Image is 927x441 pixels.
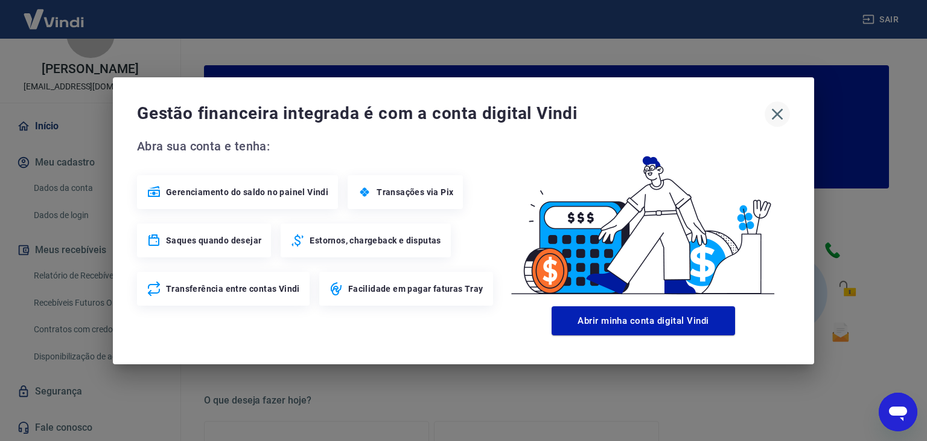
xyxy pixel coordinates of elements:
span: Abra sua conta e tenha: [137,137,497,156]
span: Transações via Pix [377,186,453,198]
span: Facilidade em pagar faturas Tray [348,283,483,295]
span: Saques quando desejar [166,234,261,246]
iframe: Botão para abrir a janela de mensagens, conversa em andamento [879,393,917,431]
img: Good Billing [497,137,790,301]
span: Transferência entre contas Vindi [166,283,300,295]
span: Estornos, chargeback e disputas [310,234,441,246]
button: Abrir minha conta digital Vindi [552,306,735,335]
span: Gerenciamento do saldo no painel Vindi [166,186,328,198]
span: Gestão financeira integrada é com a conta digital Vindi [137,101,765,126]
